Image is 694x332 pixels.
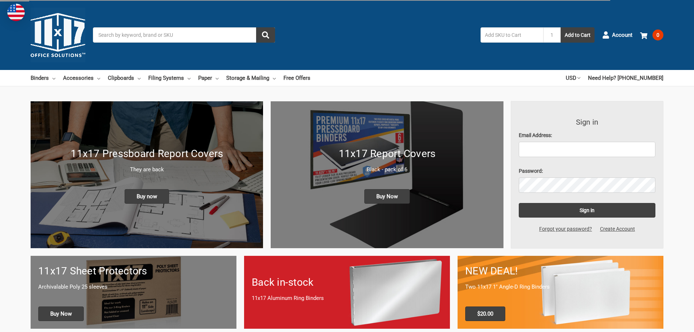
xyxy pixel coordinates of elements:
p: Black - pack of 6 [278,165,495,174]
img: duty and tax information for United States [7,4,25,21]
input: Search by keyword, brand or SKU [93,27,275,43]
input: Add SKU to Cart [481,27,543,43]
a: Back in-stock 11x17 Aluminum Ring Binders [244,256,450,328]
a: 11x17 sheet protectors 11x17 Sheet Protectors Archivalable Poly 25 sleeves Buy Now [31,256,236,328]
h3: Sign in [519,117,656,128]
span: $20.00 [465,306,505,321]
p: 11x17 Aluminum Ring Binders [252,294,442,302]
a: Free Offers [283,70,310,86]
a: New 11x17 Pressboard Binders 11x17 Pressboard Report Covers They are back Buy now [31,101,263,248]
h1: 11x17 Pressboard Report Covers [38,146,255,161]
input: Sign in [519,203,656,218]
a: Account [602,26,632,44]
p: Two 11x17 1" Angle-D Ring Binders [465,283,656,291]
h1: 11x17 Sheet Protectors [38,263,229,279]
a: Forgot your password? [535,225,596,233]
label: Email Address: [519,132,656,139]
a: 0 [640,26,663,44]
a: Create Account [596,225,639,233]
img: New 11x17 Pressboard Binders [31,101,263,248]
a: Storage & Mailing [226,70,276,86]
a: Need Help? [PHONE_NUMBER] [588,70,663,86]
label: Password: [519,167,656,175]
a: Paper [198,70,219,86]
p: They are back [38,165,255,174]
h1: Back in-stock [252,275,442,290]
a: 11x17 Binder 2-pack only $20.00 NEW DEAL! Two 11x17 1" Angle-D Ring Binders $20.00 [458,256,663,328]
img: 11x17.com [31,8,85,62]
button: Add to Cart [561,27,595,43]
p: Archivalable Poly 25 sleeves [38,283,229,291]
span: Buy Now [364,189,410,204]
a: 11x17 Report Covers 11x17 Report Covers Black - pack of 6 Buy Now [271,101,503,248]
span: Account [612,31,632,39]
span: Buy now [125,189,169,204]
span: Buy Now [38,306,84,321]
img: 11x17 Report Covers [271,101,503,248]
a: Clipboards [108,70,141,86]
h1: 11x17 Report Covers [278,146,495,161]
span: 0 [652,30,663,40]
a: Filing Systems [148,70,191,86]
a: Binders [31,70,55,86]
h1: NEW DEAL! [465,263,656,279]
a: USD [566,70,580,86]
a: Accessories [63,70,100,86]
